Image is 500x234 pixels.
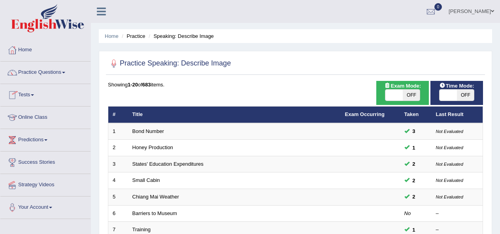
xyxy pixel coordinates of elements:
[432,107,483,123] th: Last Result
[120,32,145,40] li: Practice
[132,227,151,232] a: Training
[436,226,479,234] div: –
[345,111,385,117] a: Exam Occurring
[0,174,91,194] a: Strategy Videos
[108,123,128,140] td: 1
[108,107,128,123] th: #
[436,195,463,199] small: Not Evaluated
[403,90,420,101] span: OFF
[132,144,173,150] a: Honey Production
[409,127,419,135] span: You can still take this question
[108,205,128,222] td: 6
[0,107,91,126] a: Online Class
[0,129,91,149] a: Predictions
[132,161,204,167] a: States' Education Expenditures
[409,176,419,185] span: You can still take this question
[128,107,341,123] th: Title
[108,189,128,206] td: 5
[409,193,419,201] span: You can still take this question
[132,210,177,216] a: Barriers to Museum
[108,156,128,172] td: 3
[0,39,91,59] a: Home
[108,81,483,88] div: Showing of items.
[147,32,214,40] li: Speaking: Describe Image
[404,210,411,216] em: No
[0,62,91,81] a: Practice Questions
[409,226,419,234] span: You can still take this question
[436,210,479,217] div: –
[132,177,160,183] a: Small Cabin
[436,82,477,90] span: Time Mode:
[0,197,91,216] a: Your Account
[381,82,424,90] span: Exam Mode:
[400,107,432,123] th: Taken
[436,162,463,167] small: Not Evaluated
[128,82,138,88] b: 1-20
[409,144,419,152] span: You can still take this question
[108,172,128,189] td: 4
[0,84,91,104] a: Tests
[105,33,119,39] a: Home
[132,128,164,134] a: Bond Number
[457,90,474,101] span: OFF
[108,58,231,69] h2: Practice Speaking: Describe Image
[436,129,463,134] small: Not Evaluated
[132,194,179,200] a: Chiang Mai Weather
[376,81,429,105] div: Show exams occurring in exams
[436,145,463,150] small: Not Evaluated
[436,178,463,183] small: Not Evaluated
[434,3,442,11] span: 0
[409,160,419,168] span: You can still take this question
[142,82,151,88] b: 683
[108,140,128,156] td: 2
[0,152,91,171] a: Success Stories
